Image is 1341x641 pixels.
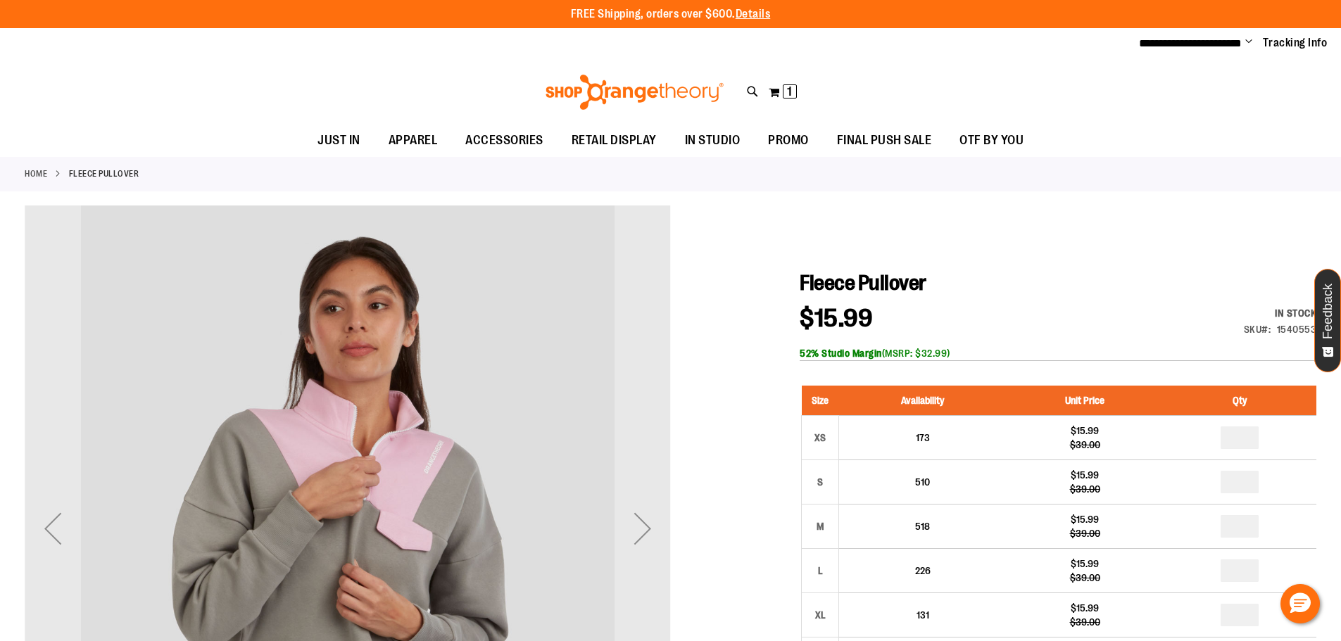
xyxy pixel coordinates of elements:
[1013,512,1156,526] div: $15.99
[1244,306,1317,320] div: Availability
[917,609,929,621] span: 131
[543,75,726,110] img: Shop Orangetheory
[1245,36,1252,50] button: Account menu
[916,432,930,443] span: 173
[800,346,1316,360] div: (MSRP: $32.99)
[810,560,831,581] div: L
[1013,601,1156,615] div: $15.99
[810,604,831,626] div: XL
[1321,284,1335,339] span: Feedback
[374,125,452,156] a: APPAREL
[389,125,438,156] span: APPAREL
[754,125,823,157] a: PROMO
[69,167,139,180] strong: Fleece Pullover
[1013,424,1156,438] div: $15.99
[1013,438,1156,452] div: $39.00
[915,521,930,532] span: 518
[1263,35,1328,51] a: Tracking Info
[802,386,839,416] th: Size
[1013,571,1156,585] div: $39.00
[915,476,930,488] span: 510
[465,125,543,156] span: ACCESSORIES
[1164,386,1316,416] th: Qty
[571,6,771,23] p: FREE Shipping, orders over $600.
[787,84,792,99] span: 1
[800,348,882,359] b: 52% Studio Margin
[1314,269,1341,372] button: Feedback - Show survey
[915,565,931,576] span: 226
[810,427,831,448] div: XS
[572,125,657,156] span: RETAIL DISPLAY
[1013,468,1156,482] div: $15.99
[671,125,755,157] a: IN STUDIO
[1013,526,1156,540] div: $39.00
[25,167,47,180] a: Home
[1013,557,1156,571] div: $15.99
[1013,482,1156,496] div: $39.00
[558,125,671,157] a: RETAIL DISPLAY
[839,386,1007,416] th: Availability
[303,125,374,157] a: JUST IN
[451,125,558,157] a: ACCESSORIES
[1280,584,1320,623] button: Hello, have a question? Let’s chat.
[800,271,926,295] span: Fleece Pullover
[736,8,771,20] a: Details
[800,304,872,333] span: $15.99
[959,125,1024,156] span: OTF BY YOU
[810,516,831,537] div: M
[823,125,946,157] a: FINAL PUSH SALE
[1244,306,1317,320] div: In stock
[945,125,1038,157] a: OTF BY YOU
[837,125,932,156] span: FINAL PUSH SALE
[317,125,360,156] span: JUST IN
[1006,386,1163,416] th: Unit Price
[1013,615,1156,629] div: $39.00
[810,471,831,493] div: S
[768,125,809,156] span: PROMO
[1244,324,1271,335] strong: SKU
[1277,322,1317,336] div: 1540553
[685,125,741,156] span: IN STUDIO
